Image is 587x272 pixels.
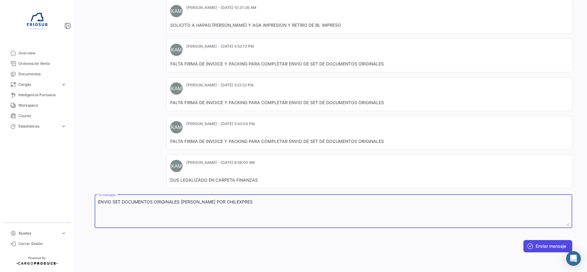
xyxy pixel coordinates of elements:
span: Cerrar Sesión [18,241,66,246]
a: Ordenes de Venta [5,58,69,69]
mat-card-content: FALTA FIRMA DE INVOICE Y PACKING PARA COMPLETAR ENVIO DE SET DE DOCUMENTOS ORIGINALES [170,138,568,144]
div: KAM [170,44,183,56]
span: Overview [18,50,66,56]
span: Courier [18,113,66,119]
img: 6ea6c92c-e42a-4aa8-800a-31a9cab4b7b0.jpg [22,7,52,38]
a: Overview [5,48,69,58]
span: Workspace [18,103,66,108]
a: Workspace [5,100,69,111]
div: KAM [170,5,183,17]
a: Courier [5,111,69,121]
mat-card-subtitle: [PERSON_NAME] - [DATE] 4:52:13 PM [186,44,254,49]
mat-card-content: DUS LEGALIZADO EN CARPETA FINANZAS [170,177,568,183]
a: Inteligencia Portuaria [5,90,69,100]
span: Ajustes [18,231,58,236]
mat-card-subtitle: [PERSON_NAME] - [DATE] 5:22:22 PM [186,82,254,88]
span: expand_more [61,82,66,87]
div: KAM [170,82,183,95]
span: Inteligencia Portuaria [18,92,66,98]
mat-card-content: FALTA FIRMA DE INVOICE Y PACKING PARA COMPLETAR ENVIO DE SET DE DOCUMENTOS ORIGINALES [170,100,568,106]
div: Abrir Intercom Messenger [566,251,581,266]
a: Documentos [5,69,69,79]
mat-card-subtitle: [PERSON_NAME] - [DATE] 8:58:00 AM [186,160,255,165]
span: expand_more [61,231,66,236]
button: Enviar mensaje [523,240,572,252]
mat-card-subtitle: [PERSON_NAME] - [DATE] 10:31:36 AM [186,5,256,10]
span: Documentos [18,71,66,77]
span: Ordenes de Venta [18,61,66,66]
div: KAM [170,121,183,133]
span: Cargas [18,82,58,87]
div: KAM [170,160,183,172]
span: Estadísticas [18,124,58,129]
span: expand_more [61,124,66,129]
mat-card-content: FALTA FIRMA DE INVOICE Y PACKING PARA COMPLETAR ENVIO DE SET DE DOCUMENTOS ORIGINALES [170,61,568,67]
mat-card-content: SOLICITO A HAPAG [PERSON_NAME] Y AGA IMPRESION Y RETIRO DE BL IMPRESO [170,22,568,28]
mat-card-subtitle: [PERSON_NAME] - [DATE] 5:40:04 PM [186,121,255,127]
